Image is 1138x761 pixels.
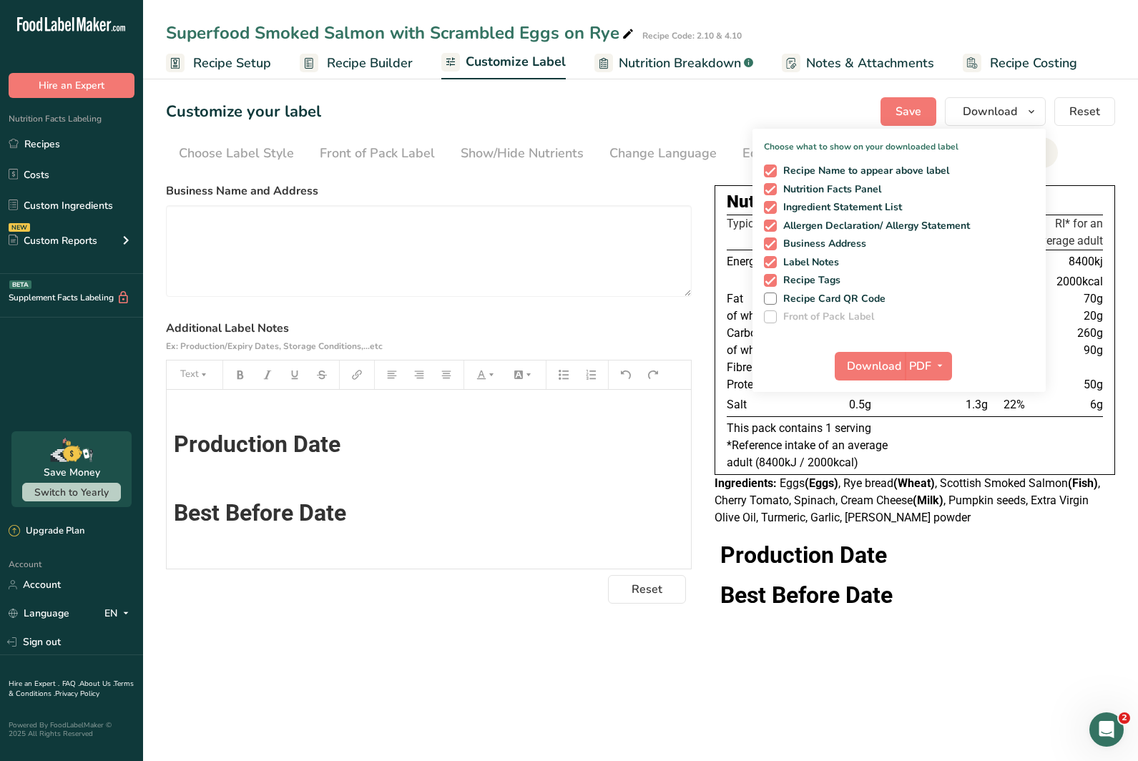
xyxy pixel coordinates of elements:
a: Recipe Costing [963,47,1077,79]
span: Recipe Setup [193,54,271,73]
button: Reset [1054,97,1115,126]
div: Recipe Code: 2.10 & 4.10 [642,29,742,42]
span: Production Date [174,431,340,458]
span: Recipe Name to appear above label [777,165,950,177]
iframe: Intercom live chat [1089,712,1124,747]
h1: Customize your label [166,100,321,124]
b: (Milk) [913,494,943,507]
span: Notes & Attachments [806,54,934,73]
label: Business Name and Address [166,182,692,200]
span: 2 [1119,712,1130,724]
b: (Fish) [1068,476,1098,490]
span: Best Before Date [174,499,346,526]
a: About Us . [79,679,114,689]
a: Language [9,601,69,626]
div: Show/Hide Nutrients [461,144,584,163]
span: Save [896,103,921,120]
b: (Wheat) [893,476,935,490]
span: Allergen Declaration/ Allergy Statement [777,220,971,232]
div: Custom Reports [9,233,97,248]
span: Recipe Builder [327,54,413,73]
td: 8400kj [1028,250,1103,274]
span: Eggs , Rye bread , Scottish Smoked Salmon , Cherry Tomato, Spinach, Cream Cheese , Pumpkin seeds,... [715,476,1100,524]
span: RI* for an average adult [1034,217,1103,247]
div: Superfood Smoked Salmon with Scrambled Eggs on Rye [166,20,637,46]
span: 22% [1004,398,1025,411]
div: EN [104,605,134,622]
td: Protein [727,376,825,393]
td: 70g [1028,290,1103,308]
h1: Production Date [720,544,1109,566]
button: Download [835,352,905,380]
b: (Eggs) [805,476,838,490]
td: 260g [1028,325,1103,342]
span: Ex: Production/Expiry Dates, Storage Conditions,...etc [166,340,383,352]
a: Terms & Conditions . [9,679,134,699]
td: 6g [1028,393,1103,417]
span: Download [847,358,901,375]
td: of which saturates [727,308,825,325]
td: Salt [727,393,825,417]
a: Notes & Attachments [782,47,934,79]
span: Front of Pack Label [777,310,875,323]
div: Change Language [609,144,717,163]
button: Save [881,97,936,126]
h1: Best Before Date [720,584,1109,607]
a: Customize Label [441,46,566,80]
button: Reset [608,575,686,604]
a: Recipe Builder [300,47,413,79]
a: Recipe Setup [166,47,271,79]
td: Fat [727,290,825,308]
div: BETA [9,280,31,289]
span: Switch to Yearly [34,486,109,499]
button: Switch to Yearly [22,483,121,501]
td: 20g [1028,308,1103,325]
a: Privacy Policy [55,689,99,699]
td: 50g [1028,376,1103,393]
a: Hire an Expert . [9,679,59,689]
td: Fibre [727,359,825,376]
div: Save Money [44,465,100,480]
span: Nutrition Breakdown [619,54,741,73]
span: Ingredient Statement List [777,201,903,214]
span: Ingredients: [715,476,777,490]
div: Front of Pack Label [320,144,435,163]
span: 1.3g [966,398,988,411]
div: NEW [9,223,30,232]
div: Powered By FoodLabelMaker © 2025 All Rights Reserved [9,721,134,738]
td: Energy [727,250,825,274]
div: Nutrition [727,189,1103,215]
td: of which sugars [727,342,825,359]
td: Carbohydrate [727,325,825,342]
div: Choose Label Style [179,144,294,163]
span: PDF [909,358,931,375]
label: Additional Label Notes [166,320,692,354]
span: Recipe Costing [990,54,1077,73]
a: FAQ . [62,679,79,689]
button: Hire an Expert [9,73,134,98]
th: Typical value [727,215,825,250]
span: 0.5g [849,398,871,411]
span: Recipe Card QR Code [777,293,886,305]
p: This pack contains 1 serving [727,420,1103,437]
span: Recipe Tags [777,274,841,287]
a: Nutrition Breakdown [594,47,753,79]
div: Edit Ingredients/Allergens List [742,144,924,163]
button: Download [945,97,1046,126]
div: Upgrade Plan [9,524,84,539]
p: Choose what to show on your downloaded label [752,129,1046,153]
span: *Reference intake of an average adult (8400kJ / 2000kcal) [727,438,888,469]
span: Download [963,103,1017,120]
span: Customize Label [466,52,566,72]
span: Reset [1069,103,1100,120]
td: 2000kcal [1028,273,1103,290]
span: Business Address [777,237,867,250]
span: Label Notes [777,256,840,269]
span: Reset [632,581,662,598]
button: PDF [905,352,952,380]
button: Text [173,363,216,386]
span: Nutrition Facts Panel [777,183,882,196]
td: 90g [1028,342,1103,359]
